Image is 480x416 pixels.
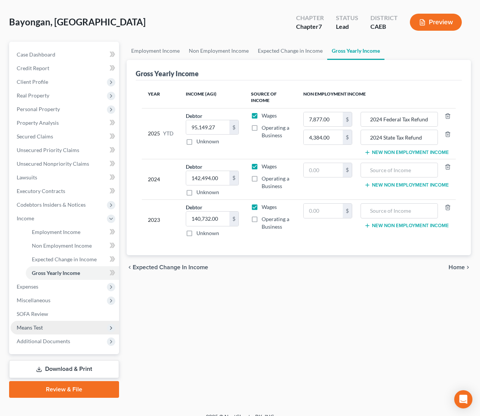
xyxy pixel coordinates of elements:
span: 7 [318,23,322,30]
span: Means Test [17,324,43,331]
input: Source of Income [365,130,434,144]
a: Executory Contracts [11,184,119,198]
div: CAEB [370,22,398,31]
a: Download & Print [9,360,119,378]
span: Wages [262,163,277,170]
div: $ [343,204,352,218]
label: Unknown [196,188,219,196]
span: SOFA Review [17,311,48,317]
span: Credit Report [17,65,49,71]
label: Unknown [196,138,219,145]
span: Expected Change in Income [32,256,97,262]
th: Non Employment Income [297,86,456,108]
a: Non Employment Income [26,239,119,253]
button: New Non Employment Income [364,182,449,188]
a: Expected Change in Income [253,42,327,60]
span: Operating a Business [262,124,289,138]
div: Lead [336,22,358,31]
span: Expected Change in Income [133,264,208,270]
span: Additional Documents [17,338,70,344]
th: Income (AGI) [180,86,245,108]
span: Non Employment Income [32,242,92,249]
div: $ [229,120,238,135]
button: Preview [410,14,462,31]
div: 2025 [148,112,174,156]
div: $ [343,112,352,127]
label: Debtor [186,163,202,171]
i: chevron_right [465,264,471,270]
div: $ [229,171,238,185]
span: Wages [262,204,277,210]
a: Employment Income [26,225,119,239]
a: Case Dashboard [11,48,119,61]
span: Operating a Business [262,216,289,230]
a: Review & File [9,381,119,398]
div: $ [343,130,352,144]
input: Source of Income [365,204,434,218]
span: Unsecured Priority Claims [17,147,79,153]
input: 0.00 [304,204,343,218]
a: SOFA Review [11,307,119,321]
input: 0.00 [304,163,343,177]
a: Secured Claims [11,130,119,143]
input: Source of Income [365,112,434,127]
div: Open Intercom Messenger [454,390,472,408]
div: $ [343,163,352,177]
span: Expenses [17,283,38,290]
span: Gross Yearly Income [32,270,80,276]
a: Unsecured Priority Claims [11,143,119,157]
div: Chapter [296,14,324,22]
a: Non Employment Income [184,42,253,60]
i: chevron_left [127,264,133,270]
a: Credit Report [11,61,119,75]
th: Year [142,86,180,108]
div: $ [229,212,238,226]
input: 0.00 [304,112,343,127]
button: New Non Employment Income [364,223,449,229]
span: Personal Property [17,106,60,112]
div: Gross Yearly Income [136,69,199,78]
span: Bayongan, [GEOGRAPHIC_DATA] [9,16,146,27]
label: Debtor [186,112,202,120]
button: Home chevron_right [449,264,471,270]
span: Real Property [17,92,49,99]
span: Property Analysis [17,119,59,126]
input: 0.00 [186,120,230,135]
a: Unsecured Nonpriority Claims [11,157,119,171]
span: Operating a Business [262,175,289,189]
a: Property Analysis [11,116,119,130]
span: Income [17,215,34,221]
label: Unknown [196,229,219,237]
span: Unsecured Nonpriority Claims [17,160,89,167]
a: Lawsuits [11,171,119,184]
div: District [370,14,398,22]
a: Gross Yearly Income [327,42,384,60]
input: Source of Income [365,163,434,177]
span: Employment Income [32,229,80,235]
span: Executory Contracts [17,188,65,194]
th: Source of Income [245,86,297,108]
span: Wages [262,112,277,119]
span: Secured Claims [17,133,53,140]
input: 0.00 [304,130,343,144]
a: Gross Yearly Income [26,266,119,280]
button: New Non Employment Income [364,149,449,155]
button: chevron_left Expected Change in Income [127,264,208,270]
input: 0.00 [186,171,230,185]
span: Case Dashboard [17,51,55,58]
a: Employment Income [127,42,184,60]
span: Codebtors Insiders & Notices [17,201,86,208]
a: Expected Change in Income [26,253,119,266]
span: Client Profile [17,78,48,85]
div: Chapter [296,22,324,31]
span: YTD [163,130,174,137]
span: Home [449,264,465,270]
span: Miscellaneous [17,297,50,303]
span: Lawsuits [17,174,37,181]
div: Status [336,14,358,22]
label: Debtor [186,203,202,211]
input: 0.00 [186,212,230,226]
div: 2023 [148,203,174,237]
div: 2024 [148,163,174,196]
